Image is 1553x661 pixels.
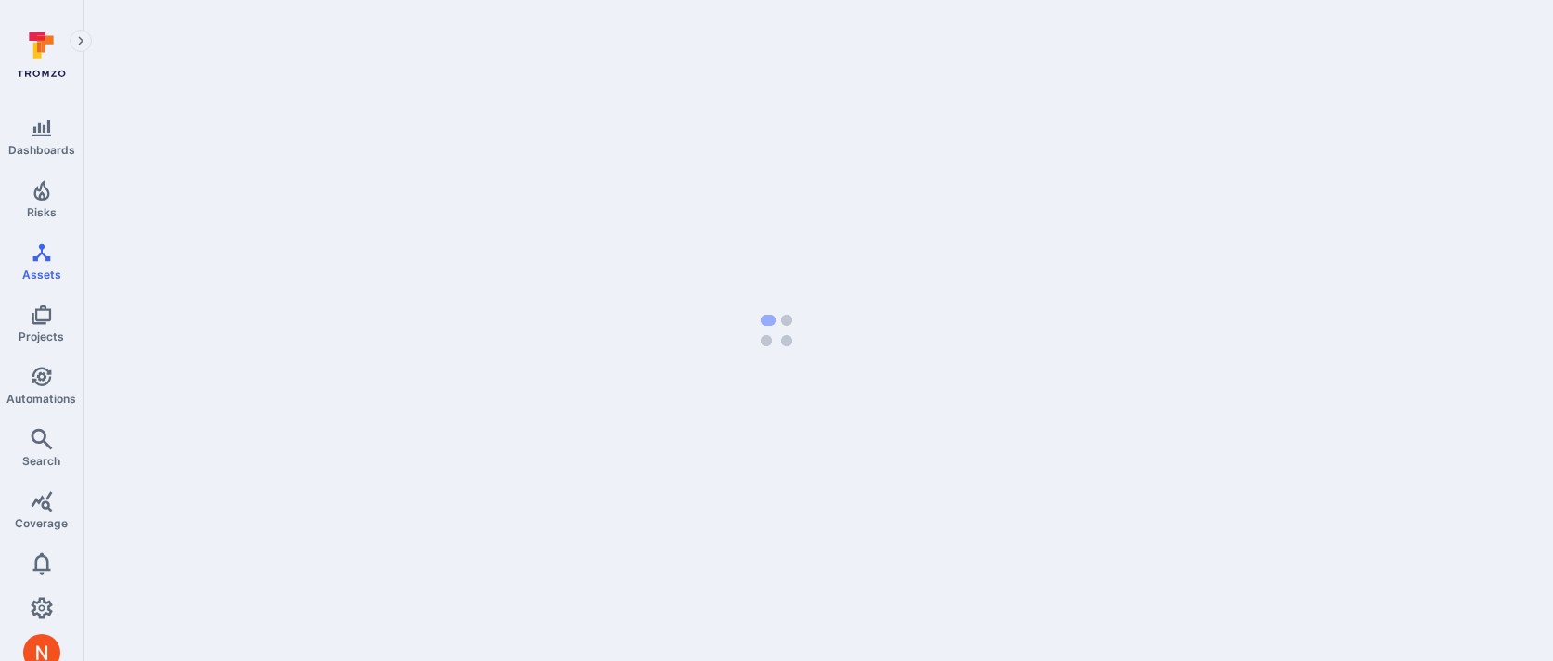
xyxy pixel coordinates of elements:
[22,454,60,468] span: Search
[19,330,64,343] span: Projects
[8,143,75,157] span: Dashboards
[70,30,92,52] button: Expand navigation menu
[27,205,57,219] span: Risks
[6,392,76,406] span: Automations
[15,516,68,530] span: Coverage
[74,33,87,49] i: Expand navigation menu
[22,267,61,281] span: Assets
